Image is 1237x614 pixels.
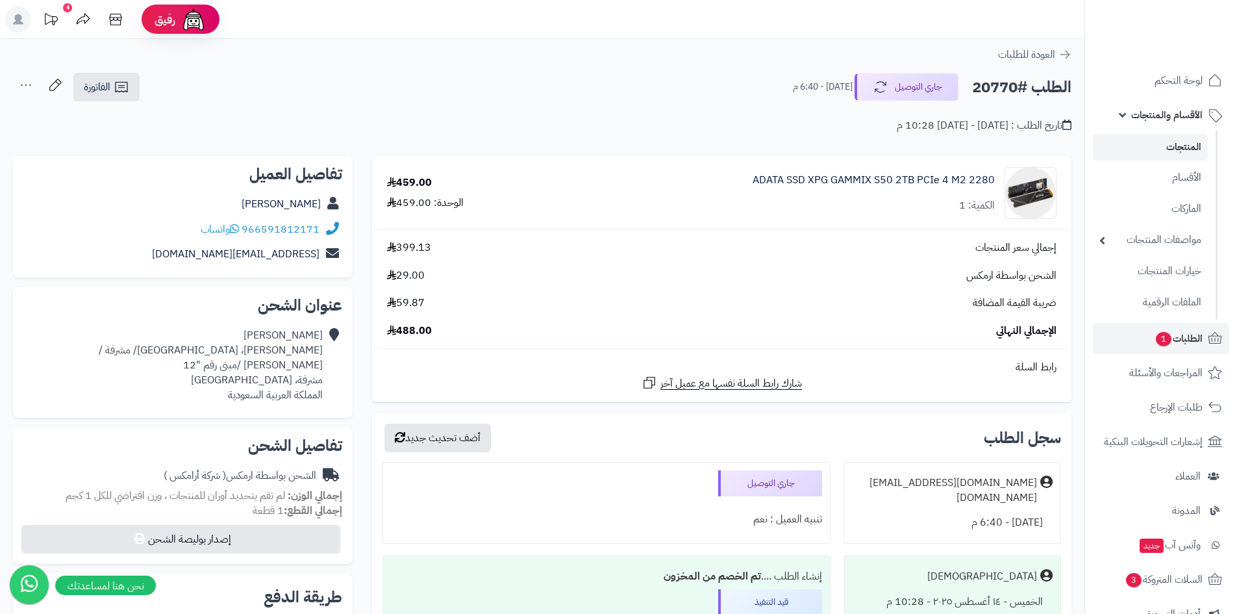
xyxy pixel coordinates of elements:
h2: طريقة الدفع [264,589,342,605]
span: المدونة [1172,502,1201,520]
span: 488.00 [387,324,432,339]
strong: إجمالي القطع: [284,503,342,518]
img: logo-2.png [1149,27,1225,54]
span: 29.00 [387,268,425,283]
h2: عنوان الشحن [23,298,342,313]
span: إجمالي سعر المنتجات [975,240,1056,255]
span: السلات المتروكة [1125,570,1203,589]
a: خيارات المنتجات [1093,257,1208,285]
a: العملاء [1093,461,1229,492]
a: لوحة التحكم [1093,65,1229,96]
a: واتساب [201,222,239,237]
a: الطلبات1 [1093,323,1229,354]
a: طلبات الإرجاع [1093,392,1229,423]
a: العودة للطلبات [998,47,1071,62]
span: لم تقم بتحديد أوزان للمنتجات ، وزن افتراضي للكل 1 كجم [66,488,285,504]
small: 1 قطعة [253,503,342,518]
div: 4 [63,3,72,12]
a: المدونة [1093,495,1229,526]
span: رفيق [155,12,175,27]
span: 1 [1155,331,1171,346]
h3: سجل الطلب [984,430,1061,446]
div: تاريخ الطلب : [DATE] - [DATE] 10:28 م [897,118,1071,133]
div: [DEMOGRAPHIC_DATA] [927,569,1037,584]
a: ADATA SSD XPG GAMMIX S50 2TB PCIe 4 M2 2280 [753,173,995,188]
a: المنتجات [1093,134,1208,160]
h2: تفاصيل العميل [23,166,342,182]
div: [DOMAIN_NAME][EMAIL_ADDRESS][DOMAIN_NAME] [853,476,1037,505]
a: السلات المتروكة3 [1093,564,1229,595]
button: أضف تحديث جديد [384,424,491,452]
span: إشعارات التحويلات البنكية [1104,433,1203,451]
strong: إجمالي الوزن: [288,488,342,504]
span: جديد [1140,539,1164,553]
span: لوحة التحكم [1155,71,1203,90]
div: 459.00 [387,175,432,190]
button: إصدار بوليصة الشحن [21,525,340,554]
span: وآتس آب [1138,536,1201,554]
a: الماركات [1093,195,1208,223]
a: وآتس آبجديد [1093,530,1229,561]
img: 1748706725-bfbcd331-c254-4cdc-bead-c534331b5806_removalai_preview-90x90.png [1005,167,1056,219]
span: شارك رابط السلة نفسها مع عميل آخر [660,376,802,391]
span: الطلبات [1155,329,1203,348]
a: 966591812171 [242,222,319,237]
div: جاري التوصيل [718,470,822,496]
img: ai-face.png [181,6,206,32]
div: الشحن بواسطة ارمكس [164,468,316,483]
div: تنبيه العميل : نعم [391,507,821,532]
div: [PERSON_NAME] [PERSON_NAME]، [GEOGRAPHIC_DATA]/ مشرفة / [PERSON_NAME] /مبنى رقم "12 مشرفة، [GEOGR... [23,328,323,402]
button: جاري التوصيل [855,73,958,101]
div: الوحدة: 459.00 [387,196,464,211]
span: العودة للطلبات [998,47,1055,62]
span: العملاء [1175,467,1201,485]
small: [DATE] - 6:40 م [793,81,853,94]
a: [PERSON_NAME] [242,196,321,212]
div: رابط السلة [377,360,1066,375]
div: إنشاء الطلب .... [391,564,821,589]
span: طلبات الإرجاع [1150,398,1203,416]
span: الإجمالي النهائي [996,324,1056,339]
a: إشعارات التحويلات البنكية [1093,426,1229,457]
span: 3 [1125,572,1142,587]
div: الكمية: 1 [959,198,995,213]
span: 59.87 [387,296,425,311]
span: الأقسام والمنتجات [1131,106,1203,124]
span: 399.13 [387,240,431,255]
a: [EMAIL_ADDRESS][DOMAIN_NAME] [152,246,319,262]
a: الملفات الرقمية [1093,288,1208,316]
div: [DATE] - 6:40 م [853,510,1053,535]
span: ( شركة أرامكس ) [164,468,226,483]
a: تحديثات المنصة [34,6,67,36]
a: المراجعات والأسئلة [1093,357,1229,389]
span: المراجعات والأسئلة [1129,364,1203,382]
h2: تفاصيل الشحن [23,438,342,454]
a: الفاتورة [73,73,140,101]
span: الشحن بواسطة ارمكس [966,268,1056,283]
a: شارك رابط السلة نفسها مع عميل آخر [642,375,802,391]
a: الأقسام [1093,164,1208,192]
h2: الطلب #20770 [972,74,1071,101]
span: ضريبة القيمة المضافة [973,296,1056,311]
a: مواصفات المنتجات [1093,226,1208,254]
span: الفاتورة [84,79,110,95]
b: تم الخصم من المخزون [664,569,761,584]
